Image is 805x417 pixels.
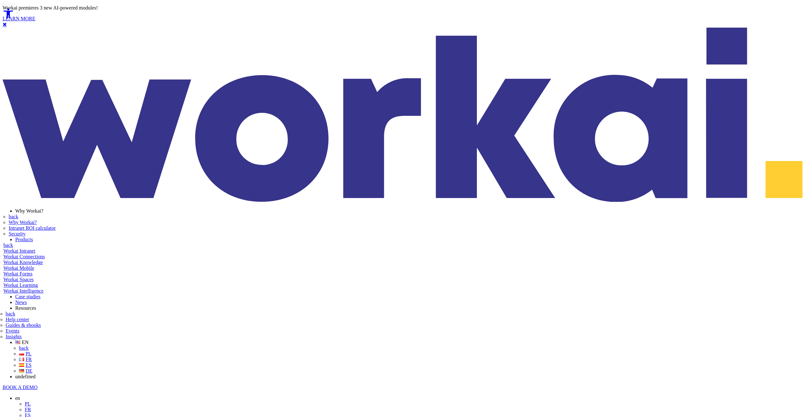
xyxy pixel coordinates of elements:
[3,260,43,265] a: Workai Knowledge
[6,311,15,316] a: back
[3,22,7,27] a: ✖
[6,334,22,339] a: Insights
[3,271,33,276] a: Workai Forms
[15,294,41,299] a: Case studies
[19,351,31,356] a: PL
[15,237,33,242] a: Products
[15,300,27,305] a: News
[3,254,45,259] a: Workai Connections
[19,345,29,351] a: back
[26,351,32,356] span: PL
[25,401,31,407] a: PL
[6,322,41,328] a: Guides & ebooks
[9,220,37,225] a: Why Workai?
[3,16,36,21] a: LEARN MORE
[19,368,32,374] a: DE
[26,362,32,368] span: ES
[3,288,43,294] a: Workai Intelligence
[9,225,56,231] a: Intranet ROI calculator
[26,368,32,374] span: DE
[6,317,29,322] a: Help center
[25,407,31,412] a: FR
[19,362,31,368] a: ES
[3,265,34,271] a: Workai Mobile
[15,305,36,311] a: Resources
[3,5,802,11] p: Workai premieres 3 new AI-powered modules!
[26,357,32,362] span: FR
[19,357,32,362] a: FR
[22,340,29,345] span: EN
[9,214,18,219] a: back
[3,385,37,390] a: BOOK A DEMO
[3,248,35,254] a: Workai Intranet
[3,282,38,288] a: Workai Learning
[3,242,13,248] a: back
[6,328,20,334] a: Events
[15,208,43,214] a: Why Workai?
[3,277,34,282] a: Workai Spaces
[15,374,802,380] li: undefined
[15,395,20,401] span: en
[9,231,25,236] a: Security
